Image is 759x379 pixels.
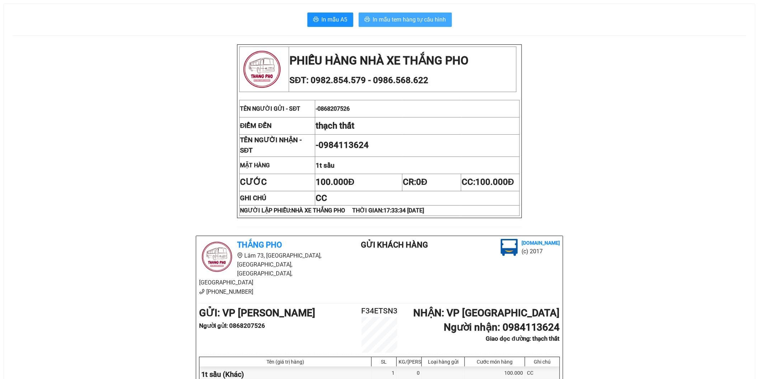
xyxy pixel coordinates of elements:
h2: F34ETSN3 [349,305,410,317]
span: 1t sầu [316,162,334,169]
span: phone [199,289,205,294]
div: Cước món hàng [467,359,523,365]
span: printer [364,16,370,23]
strong: NGƯỜI LẬP PHIẾU: [240,207,424,214]
div: Loại hàng gửi [424,359,463,365]
li: [PHONE_NUMBER] [199,287,333,296]
b: GỬI : VP [PERSON_NAME] [199,307,315,319]
img: logo.jpg [199,239,235,275]
span: 17:33:34 [DATE] [383,207,424,214]
b: Thắng Pho [237,240,282,249]
li: (c) 2017 [522,247,560,256]
button: printerIn mẫu A5 [307,13,353,27]
img: logo [240,47,284,91]
span: CC [316,193,327,203]
b: Gửi khách hàng [361,240,428,249]
span: 0984113624 [319,140,369,150]
span: - [316,140,369,150]
span: - [316,105,350,112]
span: TÊN NGƯỜI GỬI - SĐT [240,105,301,112]
span: CC: [462,177,514,187]
b: Người gửi : 0868207526 [199,322,265,329]
img: logo.jpg [501,239,518,256]
strong: CƯỚC [240,177,267,187]
strong: MẶT HÀNG [240,162,270,169]
div: Tên (giá trị hàng) [201,359,369,365]
b: [DOMAIN_NAME] [522,240,560,246]
span: SĐT: 0982.854.579 - 0986.568.622 [289,75,428,85]
div: SL [373,359,395,365]
button: printerIn mẫu tem hàng tự cấu hình [359,13,452,27]
li: Lâm 73, [GEOGRAPHIC_DATA], [GEOGRAPHIC_DATA], [GEOGRAPHIC_DATA], [GEOGRAPHIC_DATA] [199,251,333,287]
span: printer [313,16,319,23]
span: 0868207526 [317,105,350,112]
span: NHÀ XE THẮNG PHO THỜI GIAN: [291,207,424,214]
span: 100.000Đ [475,177,514,187]
strong: GHI CHÚ [240,194,266,202]
div: KG/[PERSON_NAME] [399,359,420,365]
span: CR: [403,177,427,187]
span: 100.000Đ [316,177,354,187]
b: Người nhận : 0984113624 [444,321,560,333]
span: In mẫu tem hàng tự cấu hình [373,15,446,24]
span: thạch thất [316,121,354,131]
span: environment [237,253,243,258]
b: NHẬN : VP [GEOGRAPHIC_DATA] [413,307,560,319]
span: In mẫu A5 [322,15,348,24]
strong: TÊN NGƯỜI NHẬN - SĐT [240,136,302,154]
span: 0Đ [416,177,427,187]
div: Ghi chú [527,359,558,365]
strong: ĐIỂM ĐẾN [240,122,272,130]
b: Giao dọc đường: thạch thất [486,335,560,342]
strong: PHIẾU HÀNG NHÀ XE THẮNG PHO [289,54,468,67]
